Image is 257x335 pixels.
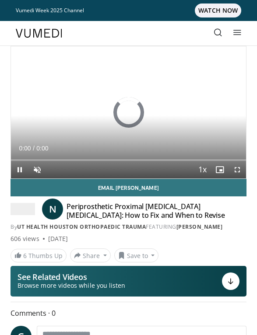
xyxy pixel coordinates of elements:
[36,145,48,152] span: 0:00
[11,307,246,319] span: Comments 0
[19,145,31,152] span: 0:00
[195,3,241,17] span: WATCH NOW
[11,234,39,243] span: 606 views
[176,223,223,230] a: [PERSON_NAME]
[18,272,125,281] p: See Related Videos
[11,46,246,178] video-js: Video Player
[229,161,246,178] button: Fullscreen
[28,161,46,178] button: Unmute
[67,202,233,220] h4: Periprosthetic Proximal [MEDICAL_DATA] [MEDICAL_DATA]: How to Fix and When to Revise
[11,179,246,196] a: Email [PERSON_NAME]
[70,248,111,262] button: Share
[17,223,146,230] a: UT Health Houston Orthopaedic Trauma
[11,249,67,262] a: 6 Thumbs Up
[16,29,62,38] img: VuMedi Logo
[11,159,246,161] div: Progress Bar
[48,234,68,243] div: [DATE]
[18,281,125,290] span: Browse more videos while you listen
[42,199,63,220] a: N
[33,145,35,152] span: /
[11,161,28,178] button: Pause
[23,251,27,260] span: 6
[16,3,241,17] a: Vumedi Week 2025 ChannelWATCH NOW
[194,161,211,178] button: Playback Rate
[11,223,246,231] div: By FEATURING
[114,248,159,262] button: Save to
[211,161,229,178] button: Enable picture-in-picture mode
[11,266,246,297] button: See Related Videos Browse more videos while you listen
[11,202,35,216] img: UT Health Houston Orthopaedic Trauma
